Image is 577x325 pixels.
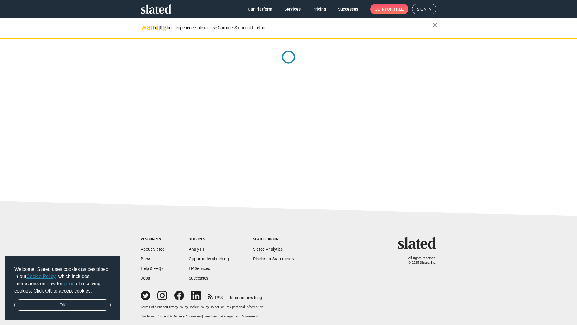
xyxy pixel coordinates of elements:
[279,4,305,14] a: Services
[189,305,209,309] a: Cookie Policy
[412,4,436,14] a: Sign in
[189,237,229,242] div: Services
[141,256,151,261] a: Press
[167,305,188,309] a: Privacy Policy
[308,4,331,14] a: Pricing
[230,295,237,300] span: film
[141,276,150,280] a: Jobs
[61,281,76,286] a: opt-out
[313,4,326,14] span: Pricing
[153,24,433,32] div: For the best experience, please use Chrome, Safari, or Firefox.
[141,247,165,252] a: About Slated
[253,237,294,242] div: Slated Group
[243,4,277,14] a: Our Platform
[284,4,301,14] span: Services
[417,4,432,14] span: Sign in
[189,256,229,261] a: OpportunityMatching
[5,256,120,320] div: cookieconsent
[338,4,358,14] span: Successes
[141,237,165,242] div: Resources
[188,305,189,309] span: |
[432,21,439,29] mat-icon: close
[141,314,202,318] a: Electronic Consent & Delivery Agreement
[141,266,163,271] a: Help & FAQs
[375,4,404,14] span: Join
[14,299,111,311] a: dismiss cookie message
[26,274,56,279] a: Cookie Policy
[189,247,204,252] a: Analysis
[385,4,404,14] span: for free
[166,305,167,309] span: |
[14,266,111,295] span: Welcome! Slated uses cookies as described in our , which includes instructions on how to of recei...
[230,290,262,301] a: filmonomics blog
[208,291,223,301] a: RSS
[253,247,283,252] a: Slated Analytics
[141,24,148,31] mat-icon: warning
[402,256,436,265] p: All rights reserved. © 2025 Slated, Inc.
[209,305,210,309] span: |
[202,314,203,318] span: |
[333,4,363,14] a: Successes
[370,4,408,14] a: Joinfor free
[189,266,210,271] a: EP Services
[141,305,166,309] a: Terms of Service
[203,314,258,318] a: Investment Management Agreement
[210,305,263,310] button: Do not sell my personal information
[248,4,272,14] span: Our Platform
[189,276,208,280] a: Successes
[253,256,294,261] a: DisclosureStatements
